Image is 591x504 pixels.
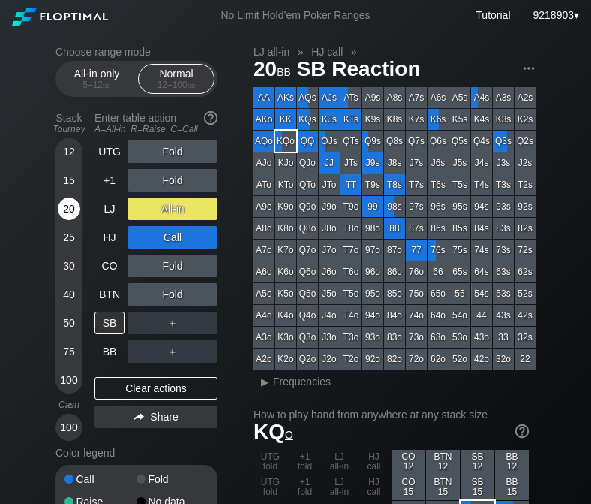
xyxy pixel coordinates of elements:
[340,261,361,282] div: T6o
[427,109,448,130] div: K6s
[12,8,108,26] img: Floptimal logo
[514,109,535,130] div: K2s
[449,174,470,195] div: T5s
[340,131,361,152] div: QTs
[198,9,392,25] div: No Limit Hold’em Poker Ranges
[275,174,296,195] div: KTo
[127,283,217,306] div: Fold
[406,152,427,174] div: J7s
[297,349,318,370] div: Q2o
[460,475,494,500] div: SB 15
[94,106,217,140] div: Enter table action
[493,305,514,326] div: 43s
[297,218,318,239] div: Q8o
[362,196,383,217] div: 99
[94,283,124,306] div: BTN
[384,109,405,130] div: K8s
[289,46,311,58] span: »
[343,46,364,58] span: »
[340,196,361,217] div: T9o
[297,131,318,152] div: QQ
[449,131,470,152] div: Q5s
[514,261,535,282] div: 62s
[493,261,514,282] div: 63s
[127,169,217,192] div: Fold
[449,196,470,217] div: 95s
[319,131,340,152] div: QJs
[275,109,296,130] div: KK
[277,62,291,79] span: bb
[362,283,383,304] div: 95o
[94,340,124,363] div: BB
[58,283,80,306] div: 40
[493,196,514,217] div: 93s
[58,140,80,163] div: 12
[340,305,361,326] div: T4o
[471,240,492,261] div: 74s
[253,349,274,370] div: A2o
[533,9,574,21] span: 9218903
[253,305,274,326] div: A4o
[202,110,219,126] img: help.32db89a4.svg
[449,109,470,130] div: K5s
[391,450,425,475] div: CO 12
[49,400,88,410] div: Cash
[427,174,448,195] div: T6s
[340,109,361,130] div: KTs
[275,152,296,174] div: KJo
[514,174,535,195] div: T2s
[495,450,529,475] div: BB 12
[362,109,383,130] div: K9s
[514,131,535,152] div: Q2s
[94,377,217,400] div: Clear actions
[275,240,296,261] div: K7o
[297,261,318,282] div: Q6o
[275,283,296,304] div: K5o
[94,140,124,163] div: UTG
[384,131,405,152] div: Q8s
[493,109,514,130] div: K3s
[253,87,274,108] div: AA
[127,255,217,277] div: Fold
[94,124,217,134] div: A=All-in R=Raise C=Call
[391,475,425,500] div: CO 15
[493,349,514,370] div: 32o
[58,340,80,363] div: 75
[58,169,80,192] div: 15
[319,240,340,261] div: J7o
[127,226,217,249] div: Call
[275,196,296,217] div: K9o
[426,450,460,475] div: BTN 12
[449,283,470,304] div: 55
[427,305,448,326] div: 64o
[94,255,124,277] div: CO
[514,283,535,304] div: 52s
[94,198,124,220] div: LJ
[362,87,383,108] div: A9s
[384,87,405,108] div: A8s
[340,327,361,348] div: T3o
[471,109,492,130] div: K4s
[471,305,492,326] div: 44
[58,198,80,220] div: 20
[65,80,128,90] div: 5 – 12
[319,218,340,239] div: J8o
[62,65,131,93] div: All-in only
[273,376,331,388] span: Frequencies
[362,152,383,174] div: J9s
[406,283,427,304] div: 75o
[427,131,448,152] div: Q6s
[384,174,405,195] div: T8s
[58,226,80,249] div: 25
[319,174,340,195] div: JTo
[275,87,296,108] div: AKs
[460,450,494,475] div: SB 12
[406,327,427,348] div: 73o
[362,131,383,152] div: Q9s
[253,218,274,239] div: A8o
[340,87,361,108] div: ATs
[471,196,492,217] div: 94s
[357,450,391,475] div: HJ call
[253,109,274,130] div: AKo
[253,196,274,217] div: A9o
